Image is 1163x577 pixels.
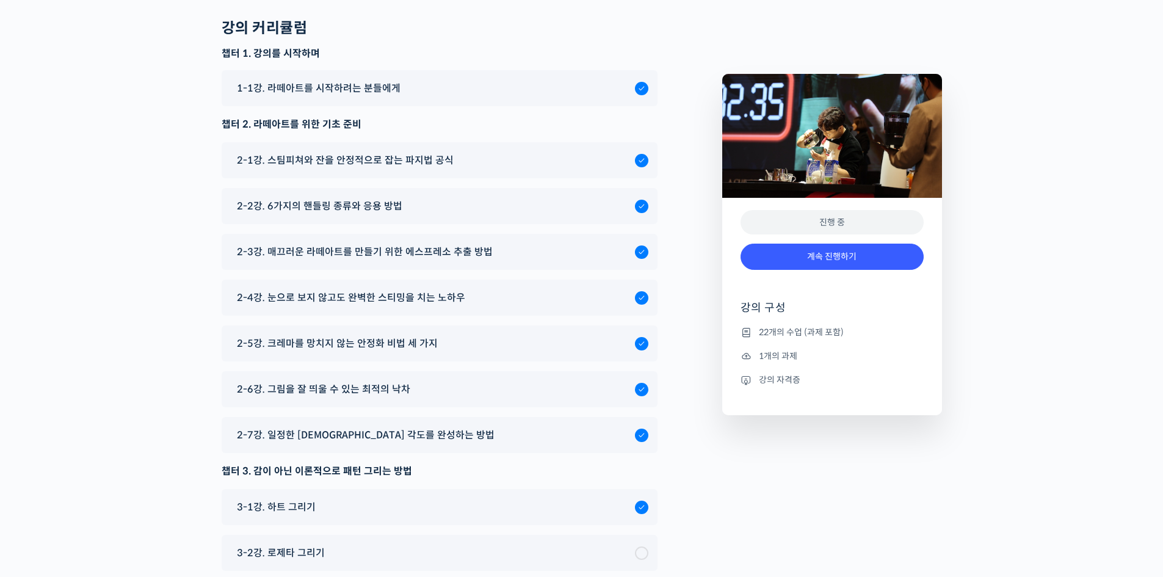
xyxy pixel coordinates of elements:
[231,198,648,214] a: 2-2강. 6가지의 핸들링 종류와 응용 방법
[237,545,325,561] span: 3-2강. 로제타 그리기
[237,152,454,169] span: 2-1강. 스팀피쳐와 잔을 안정적으로 잡는 파지법 공식
[237,381,410,397] span: 2-6강. 그림을 잘 띄울 수 있는 최적의 낙차
[231,152,648,169] a: 2-1강. 스팀피쳐와 잔을 안정적으로 잡는 파지법 공식
[231,381,648,397] a: 2-6강. 그림을 잘 띄울 수 있는 최적의 낙차
[222,463,658,479] div: 챕터 3. 감이 아닌 이론적으로 패턴 그리는 방법
[741,244,924,270] a: 계속 진행하기
[189,405,203,415] span: 설정
[158,387,234,418] a: 설정
[741,372,924,387] li: 강의 자격증
[231,335,648,352] a: 2-5강. 크레마를 망치지 않는 안정화 비법 세 가지
[237,335,438,352] span: 2-5강. 크레마를 망치지 않는 안정화 비법 세 가지
[222,20,308,37] h2: 강의 커리큘럼
[231,545,648,561] a: 3-2강. 로제타 그리기
[237,499,316,515] span: 3-1강. 하트 그리기
[222,47,658,60] h3: 챕터 1. 강의를 시작하며
[231,244,648,260] a: 2-3강. 매끄러운 라떼아트를 만들기 위한 에스프레소 추출 방법
[81,387,158,418] a: 대화
[237,427,495,443] span: 2-7강. 일정한 [DEMOGRAPHIC_DATA] 각도를 완성하는 방법
[237,244,493,260] span: 2-3강. 매끄러운 라떼아트를 만들기 위한 에스프레소 추출 방법
[741,349,924,363] li: 1개의 과제
[231,499,648,515] a: 3-1강. 하트 그리기
[222,116,658,132] div: 챕터 2. 라떼아트를 위한 기초 준비
[4,387,81,418] a: 홈
[741,325,924,339] li: 22개의 수업 (과제 포함)
[237,198,402,214] span: 2-2강. 6가지의 핸들링 종류와 응용 방법
[231,289,648,306] a: 2-4강. 눈으로 보지 않고도 완벽한 스티밍을 치는 노하우
[231,427,648,443] a: 2-7강. 일정한 [DEMOGRAPHIC_DATA] 각도를 완성하는 방법
[231,80,648,96] a: 1-1강. 라떼아트를 시작하려는 분들에게
[38,405,46,415] span: 홈
[237,289,465,306] span: 2-4강. 눈으로 보지 않고도 완벽한 스티밍을 치는 노하우
[237,80,400,96] span: 1-1강. 라떼아트를 시작하려는 분들에게
[741,300,924,325] h4: 강의 구성
[112,406,126,416] span: 대화
[741,210,924,235] div: 진행 중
